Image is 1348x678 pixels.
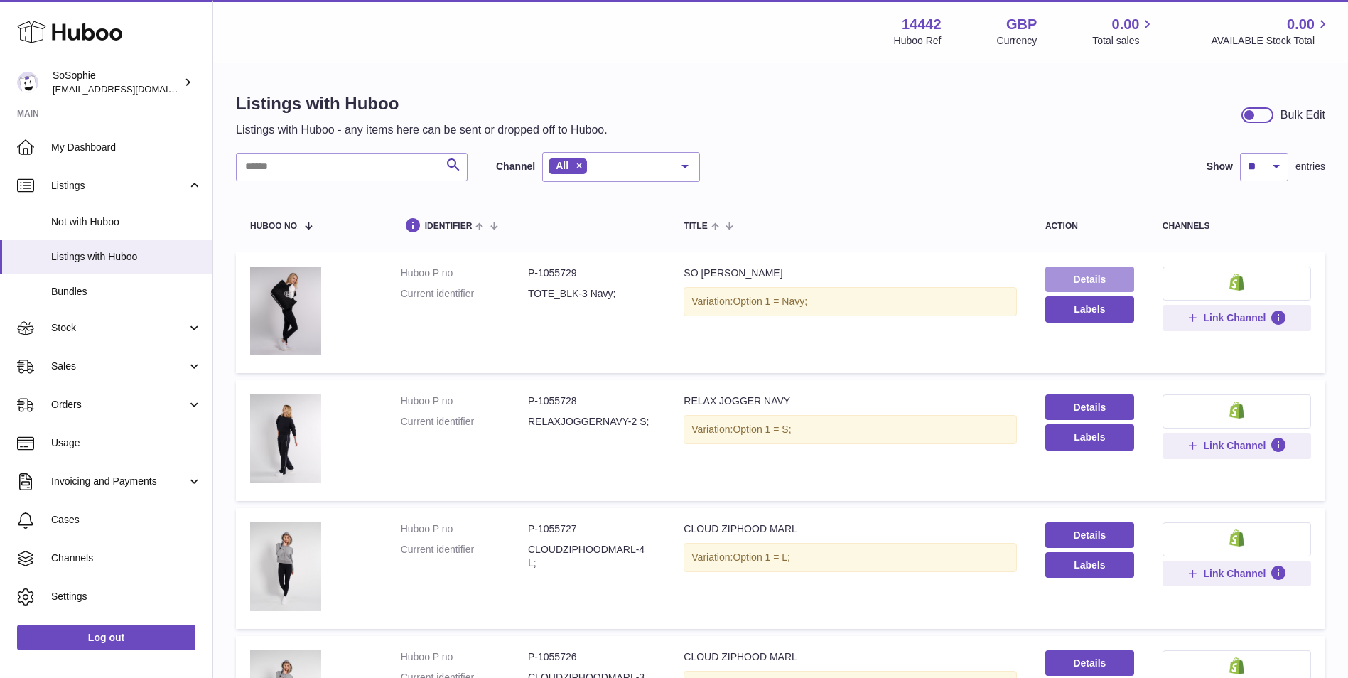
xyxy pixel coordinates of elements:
[684,522,1017,536] div: CLOUD ZIPHOOD MARL
[1045,424,1134,450] button: Labels
[528,543,655,570] dd: CLOUDZIPHOODMARL-4 L;
[250,394,321,483] img: RELAX JOGGER NAVY
[401,650,528,664] dt: Huboo P no
[1207,160,1233,173] label: Show
[17,625,195,650] a: Log out
[528,522,655,536] dd: P-1055727
[733,551,790,563] span: Option 1 = L;
[51,590,202,603] span: Settings
[528,415,655,429] dd: RELAXJOGGERNAVY-2 S;
[1045,296,1134,322] button: Labels
[528,650,655,664] dd: P-1055726
[1229,529,1244,547] img: shopify-small.png
[236,122,608,138] p: Listings with Huboo - any items here can be sent or dropped off to Huboo.
[401,267,528,280] dt: Huboo P no
[1203,311,1266,324] span: Link Channel
[1229,402,1244,419] img: shopify-small.png
[51,321,187,335] span: Stock
[528,287,655,301] dd: TOTE_BLK-3 Navy;
[1112,15,1140,34] span: 0.00
[1163,305,1311,330] button: Link Channel
[401,415,528,429] dt: Current identifier
[1229,657,1244,674] img: shopify-small.png
[51,215,202,229] span: Not with Huboo
[1045,650,1134,676] a: Details
[250,222,297,231] span: Huboo no
[1163,222,1311,231] div: channels
[17,72,38,93] img: internalAdmin-14442@internal.huboo.com
[51,285,202,298] span: Bundles
[1045,222,1134,231] div: action
[1045,552,1134,578] button: Labels
[496,160,535,173] label: Channel
[51,475,187,488] span: Invoicing and Payments
[250,267,321,355] img: SO SOPHIE TOTE BLACK
[51,398,187,411] span: Orders
[1229,274,1244,291] img: shopify-small.png
[1045,267,1134,292] a: Details
[528,267,655,280] dd: P-1055729
[51,141,202,154] span: My Dashboard
[684,415,1017,444] div: Variation:
[1203,439,1266,452] span: Link Channel
[236,92,608,115] h1: Listings with Huboo
[1092,15,1155,48] a: 0.00 Total sales
[1045,522,1134,548] a: Details
[51,551,202,565] span: Channels
[401,394,528,408] dt: Huboo P no
[51,179,187,193] span: Listings
[401,543,528,570] dt: Current identifier
[684,394,1017,408] div: RELAX JOGGER NAVY
[401,522,528,536] dt: Huboo P no
[51,513,202,527] span: Cases
[1211,15,1331,48] a: 0.00 AVAILABLE Stock Total
[556,160,568,171] span: All
[53,83,209,95] span: [EMAIL_ADDRESS][DOMAIN_NAME]
[401,287,528,301] dt: Current identifier
[894,34,942,48] div: Huboo Ref
[250,522,321,611] img: CLOUD ZIPHOOD MARL
[1280,107,1325,123] div: Bulk Edit
[684,287,1017,316] div: Variation:
[1211,34,1331,48] span: AVAILABLE Stock Total
[1163,433,1311,458] button: Link Channel
[1092,34,1155,48] span: Total sales
[684,267,1017,280] div: SO [PERSON_NAME]
[684,543,1017,572] div: Variation:
[684,222,707,231] span: title
[53,69,180,96] div: SoSophie
[51,436,202,450] span: Usage
[1295,160,1325,173] span: entries
[733,296,807,307] span: Option 1 = Navy;
[1045,394,1134,420] a: Details
[1006,15,1037,34] strong: GBP
[997,34,1037,48] div: Currency
[1287,15,1315,34] span: 0.00
[733,424,791,435] span: Option 1 = S;
[1203,567,1266,580] span: Link Channel
[1163,561,1311,586] button: Link Channel
[51,250,202,264] span: Listings with Huboo
[902,15,942,34] strong: 14442
[51,360,187,373] span: Sales
[684,650,1017,664] div: CLOUD ZIPHOOD MARL
[528,394,655,408] dd: P-1055728
[425,222,473,231] span: identifier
